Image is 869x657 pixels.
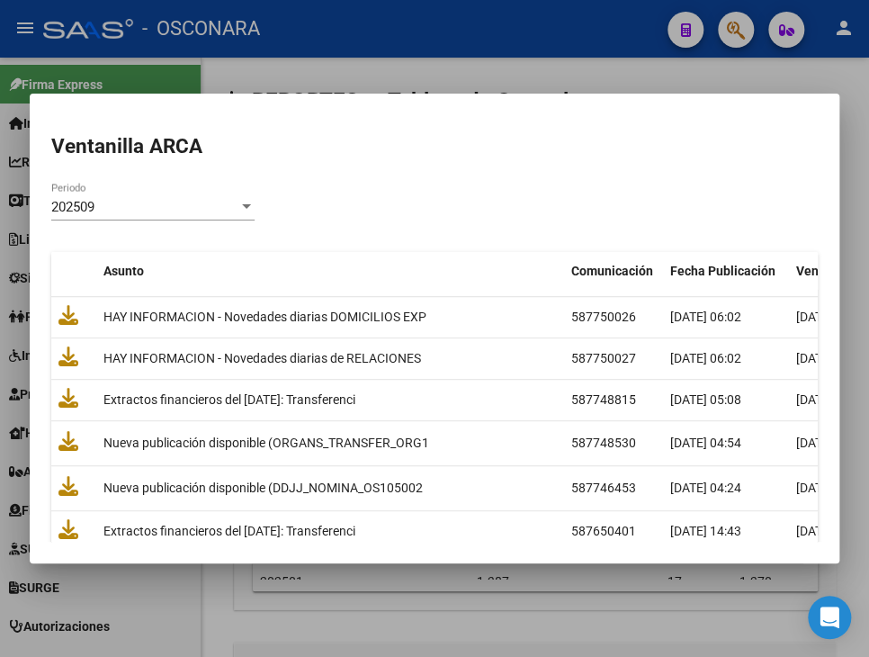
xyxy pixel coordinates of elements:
datatable-header-cell: Fecha Publicación [663,252,789,291]
span: [DATE] 05:08 [670,392,741,407]
span: [DATE] [796,310,833,324]
span: Vencimiento [796,264,869,278]
span: 202509 [51,199,94,215]
span: [DATE] 14:43 [670,524,741,538]
span: HAY INFORMACION - Novedades diarias de RELACIONES [103,351,421,365]
h2: Ventanilla ARCA [51,131,818,162]
span: [DATE] 04:54 [670,436,741,450]
span: [DATE] [796,392,833,407]
span: 587750027 [571,351,636,365]
div: Open Intercom Messenger [808,596,851,639]
span: 587750026 [571,310,636,324]
span: Comunicación [571,264,653,278]
span: [DATE] [796,481,833,495]
span: 587650401 [571,524,636,538]
span: Extractos financieros del [DATE]: Transferenci [103,392,355,407]
span: [DATE] 04:24 [670,481,741,495]
span: 587746453 [571,481,636,495]
span: Asunto [103,264,144,278]
span: Fecha Publicación [670,264,775,278]
span: [DATE] [796,524,833,538]
span: [DATE] [796,436,833,450]
datatable-header-cell: Comunicación [564,252,663,291]
span: [DATE] 06:02 [670,310,741,324]
span: 587748815 [571,392,636,407]
span: [DATE] 06:02 [670,351,741,365]
span: 587748530 [571,436,636,450]
span: HAY INFORMACION - Novedades diarias DOMICILIOS EXP [103,310,426,324]
span: [DATE] [796,351,833,365]
span: Nueva publicación disponible (DDJJ_NOMINA_OS105002 [103,481,423,495]
span: Nueva publicación disponible (ORGANS_TRANSFER_ORG1 [103,436,429,450]
span: Extractos financieros del [DATE]: Transferenci [103,524,355,538]
datatable-header-cell: Asunto [96,252,564,291]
